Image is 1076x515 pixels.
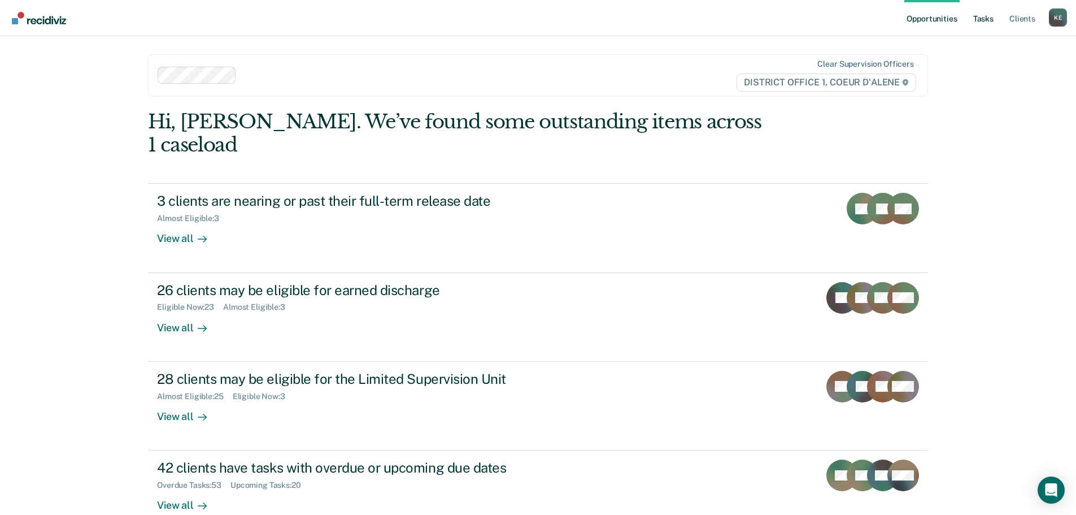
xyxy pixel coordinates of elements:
[148,362,928,451] a: 28 clients may be eligible for the Limited Supervision UnitAlmost Eligible:25Eligible Now:3View all
[1049,8,1067,27] button: Profile dropdown button
[230,481,310,490] div: Upcoming Tasks : 20
[737,73,916,92] span: DISTRICT OFFICE 1, COEUR D'ALENE
[1038,477,1065,504] div: Open Intercom Messenger
[157,282,554,298] div: 26 clients may be eligible for earned discharge
[157,481,230,490] div: Overdue Tasks : 53
[817,59,913,69] div: Clear supervision officers
[157,490,220,512] div: View all
[12,12,66,24] img: Recidiviz
[233,392,294,401] div: Eligible Now : 3
[157,392,233,401] div: Almost Eligible : 25
[148,183,928,272] a: 3 clients are nearing or past their full-term release dateAlmost Eligible:3View all
[157,193,554,209] div: 3 clients are nearing or past their full-term release date
[157,312,220,334] div: View all
[148,110,772,157] div: Hi, [PERSON_NAME]. We’ve found some outstanding items across 1 caseload
[157,371,554,387] div: 28 clients may be eligible for the Limited Supervision Unit
[157,223,220,245] div: View all
[157,460,554,476] div: 42 clients have tasks with overdue or upcoming due dates
[223,302,294,312] div: Almost Eligible : 3
[157,401,220,423] div: View all
[157,302,223,312] div: Eligible Now : 23
[157,214,228,223] div: Almost Eligible : 3
[148,273,928,362] a: 26 clients may be eligible for earned dischargeEligible Now:23Almost Eligible:3View all
[1049,8,1067,27] div: K E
